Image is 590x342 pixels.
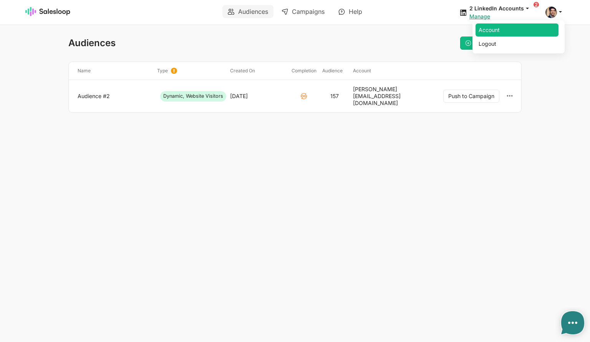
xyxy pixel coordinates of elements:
span: Dynamic, Website Visitors [160,91,226,101]
div: Audience [319,68,350,74]
a: Help [333,5,368,18]
a: Logout [476,37,559,50]
a: Campaigns [276,5,330,18]
div: Completion [288,68,319,74]
a: Audiences [222,5,273,18]
button: Push to Campaign [443,90,499,103]
div: Name [75,68,154,74]
a: Audience #2 [78,93,151,100]
div: Created on [227,68,288,74]
div: 157 [330,93,339,100]
div: [DATE] [230,93,248,100]
a: Manage [469,13,490,20]
div: Account [350,68,423,74]
span: Audiences [68,37,116,48]
div: [PERSON_NAME][EMAIL_ADDRESS][DOMAIN_NAME] [353,86,420,107]
a: Create Audience [460,37,522,50]
a: Account [476,23,559,37]
button: 2 LinkedIn Accounts [469,5,536,12]
img: Salesloop [25,7,71,16]
span: Type [157,68,168,74]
